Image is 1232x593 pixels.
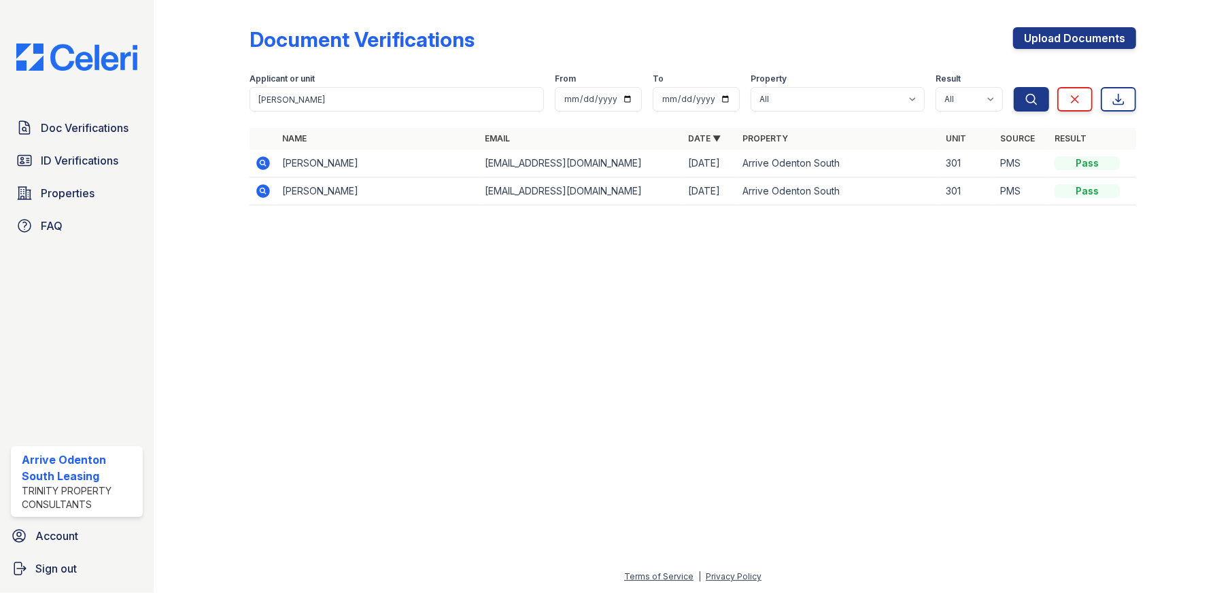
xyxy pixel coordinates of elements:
[946,133,966,143] a: Unit
[940,150,995,177] td: 301
[555,73,576,84] label: From
[737,150,940,177] td: Arrive Odenton South
[737,177,940,205] td: Arrive Odenton South
[5,522,148,549] a: Account
[688,133,721,143] a: Date ▼
[742,133,788,143] a: Property
[683,150,737,177] td: [DATE]
[282,133,307,143] a: Name
[250,73,315,84] label: Applicant or unit
[22,484,137,511] div: Trinity Property Consultants
[1055,156,1120,170] div: Pass
[41,152,118,169] span: ID Verifications
[41,218,63,234] span: FAQ
[277,177,480,205] td: [PERSON_NAME]
[5,555,148,582] a: Sign out
[22,452,137,484] div: Arrive Odenton South Leasing
[5,44,148,71] img: CE_Logo_Blue-a8612792a0a2168367f1c8372b55b34899dd931a85d93a1a3d3e32e68fde9ad4.png
[277,150,480,177] td: [PERSON_NAME]
[624,571,694,581] a: Terms of Service
[11,114,143,141] a: Doc Verifications
[1055,184,1120,198] div: Pass
[41,120,129,136] span: Doc Verifications
[995,150,1049,177] td: PMS
[41,185,95,201] span: Properties
[995,177,1049,205] td: PMS
[11,147,143,174] a: ID Verifications
[751,73,787,84] label: Property
[1055,133,1086,143] a: Result
[683,177,737,205] td: [DATE]
[1000,133,1035,143] a: Source
[698,571,701,581] div: |
[1013,27,1136,49] a: Upload Documents
[11,180,143,207] a: Properties
[11,212,143,239] a: FAQ
[250,87,545,112] input: Search by name, email, or unit number
[250,27,475,52] div: Document Verifications
[480,177,683,205] td: [EMAIL_ADDRESS][DOMAIN_NAME]
[35,560,77,577] span: Sign out
[480,150,683,177] td: [EMAIL_ADDRESS][DOMAIN_NAME]
[653,73,664,84] label: To
[485,133,511,143] a: Email
[35,528,78,544] span: Account
[936,73,961,84] label: Result
[940,177,995,205] td: 301
[706,571,762,581] a: Privacy Policy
